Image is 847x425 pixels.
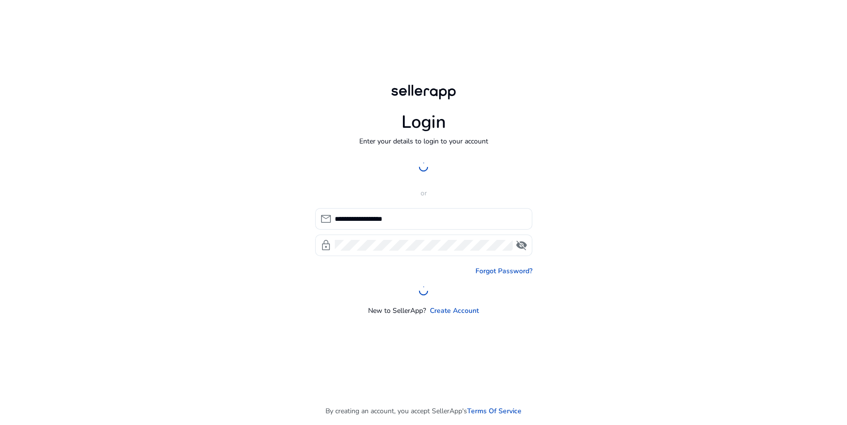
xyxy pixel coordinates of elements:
p: Enter your details to login to your account [359,136,488,146]
a: Forgot Password? [475,266,532,276]
a: Terms Of Service [467,406,522,416]
span: visibility_off [516,239,527,251]
p: New to SellerApp? [368,306,426,316]
span: mail [320,213,332,225]
p: or [315,188,532,198]
a: Create Account [430,306,479,316]
span: lock [320,239,332,251]
h1: Login [401,112,446,133]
